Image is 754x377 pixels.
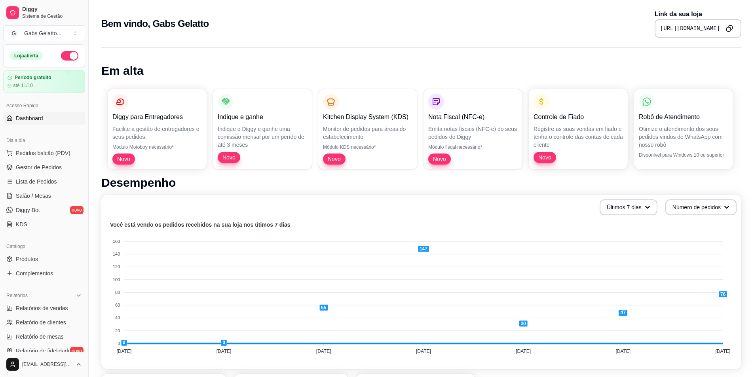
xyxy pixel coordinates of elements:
[218,125,307,149] p: Indique o Diggy e ganhe uma comissão mensal por um perído de até 3 meses
[16,114,43,122] span: Dashboard
[424,89,522,169] button: Nota Fiscal (NFC-e)Emita notas fiscais (NFC-e) do seus pedidos do DiggyMódulo fiscal necessário*Novo
[10,51,43,60] div: Loja aberta
[634,89,733,169] button: Robô de AtendimentoOtimize o atendimento dos seus pedidos vindos do WhatsApp com nosso robôDispon...
[3,175,85,188] a: Lista de Pedidos
[118,341,120,346] tspan: 0
[416,349,431,354] tspan: [DATE]
[16,149,70,157] span: Pedidos balcão (PDV)
[428,144,518,150] p: Módulo fiscal necessário*
[101,17,209,30] h2: Bem vindo, Gabs Gelatto
[323,112,412,122] p: Kitchen Display System (KDS)
[16,269,53,277] span: Complementos
[3,134,85,147] div: Dia a dia
[3,161,85,174] a: Gestor de Pedidos
[534,112,623,122] p: Controle de Fiado
[660,25,720,32] pre: [URL][DOMAIN_NAME]
[13,82,33,89] article: até 11/10
[3,345,85,357] a: Relatório de fidelidadenovo
[108,89,207,169] button: Diggy para EntregadoresFacilite a gestão de entregadores e seus pedidos.Módulo Motoboy necessário...
[3,3,85,22] a: DiggySistema de Gestão
[24,29,61,37] div: Gabs Gelatto ...
[3,302,85,314] a: Relatórios de vendas
[10,29,18,37] span: G
[217,349,232,354] tspan: [DATE]
[112,144,202,150] p: Módulo Motoboy necessário*
[639,125,728,149] p: Otimize o atendimento dos seus pedidos vindos do WhatsApp com nosso robô
[219,153,239,161] span: Novo
[101,176,741,190] h1: Desempenho
[529,89,628,169] button: Controle de FiadoRegistre as suas vendas em fiado e tenha o controle das contas de cada clienteNovo
[115,303,120,307] tspan: 60
[110,222,291,228] text: Você está vendo os pedidos recebidos na sua loja nos útimos 7 dias
[516,349,531,354] tspan: [DATE]
[3,330,85,343] a: Relatório de mesas
[665,199,737,215] button: Número de pedidos
[3,253,85,265] a: Produtos
[115,315,120,320] tspan: 40
[16,304,68,312] span: Relatórios de vendas
[428,125,518,141] p: Emita notas fiscais (NFC-e) do seus pedidos do Diggy
[16,318,66,326] span: Relatório de clientes
[61,51,78,61] button: Alterar Status
[16,255,38,263] span: Produtos
[534,125,623,149] p: Registre as suas vendas em fiado e tenha o controle das contas de cada cliente
[3,218,85,231] a: KDS
[16,206,40,214] span: Diggy Bot
[115,290,120,295] tspan: 80
[115,328,120,333] tspan: 20
[716,349,731,354] tspan: [DATE]
[3,240,85,253] div: Catálogo
[323,125,412,141] p: Monitor de pedidos para áreas do estabelecimento
[112,112,202,122] p: Diggy para Entregadores
[639,112,728,122] p: Robô de Atendimento
[723,22,736,35] button: Copy to clipboard
[3,189,85,202] a: Salão / Mesas
[16,192,51,200] span: Salão / Mesas
[22,6,82,13] span: Diggy
[112,125,202,141] p: Facilite a gestão de entregadores e seus pedidos.
[16,347,71,355] span: Relatório de fidelidade
[114,155,133,163] span: Novo
[3,112,85,125] a: Dashboard
[16,220,27,228] span: KDS
[3,99,85,112] div: Acesso Rápido
[113,277,120,282] tspan: 100
[16,333,64,341] span: Relatório de mesas
[22,361,72,368] span: [EMAIL_ADDRESS][DOMAIN_NAME]
[639,152,728,158] p: Disponível para Windows 10 ou superior
[3,316,85,329] a: Relatório de clientes
[3,267,85,280] a: Complementos
[3,147,85,159] button: Pedidos balcão (PDV)
[15,75,51,81] article: Período gratuito
[16,163,62,171] span: Gestor de Pedidos
[116,349,131,354] tspan: [DATE]
[3,70,85,93] a: Período gratuitoaté 11/10
[22,13,82,19] span: Sistema de Gestão
[213,89,312,169] button: Indique e ganheIndique o Diggy e ganhe uma comissão mensal por um perído de até 3 mesesNovo
[101,64,741,78] h1: Em alta
[600,199,657,215] button: Últimos 7 dias
[428,112,518,122] p: Nota Fiscal (NFC-e)
[430,155,449,163] span: Novo
[3,204,85,216] a: Diggy Botnovo
[113,239,120,244] tspan: 160
[323,144,412,150] p: Módulo KDS necessário*
[655,9,741,19] p: Link da sua loja
[218,112,307,122] p: Indique e ganhe
[3,25,85,41] button: Select a team
[113,252,120,256] tspan: 140
[535,153,555,161] span: Novo
[325,155,344,163] span: Novo
[113,264,120,269] tspan: 120
[316,349,331,354] tspan: [DATE]
[318,89,417,169] button: Kitchen Display System (KDS)Monitor de pedidos para áreas do estabelecimentoMódulo KDS necessário...
[615,349,631,354] tspan: [DATE]
[6,292,28,299] span: Relatórios
[3,355,85,374] button: [EMAIL_ADDRESS][DOMAIN_NAME]
[16,178,57,186] span: Lista de Pedidos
